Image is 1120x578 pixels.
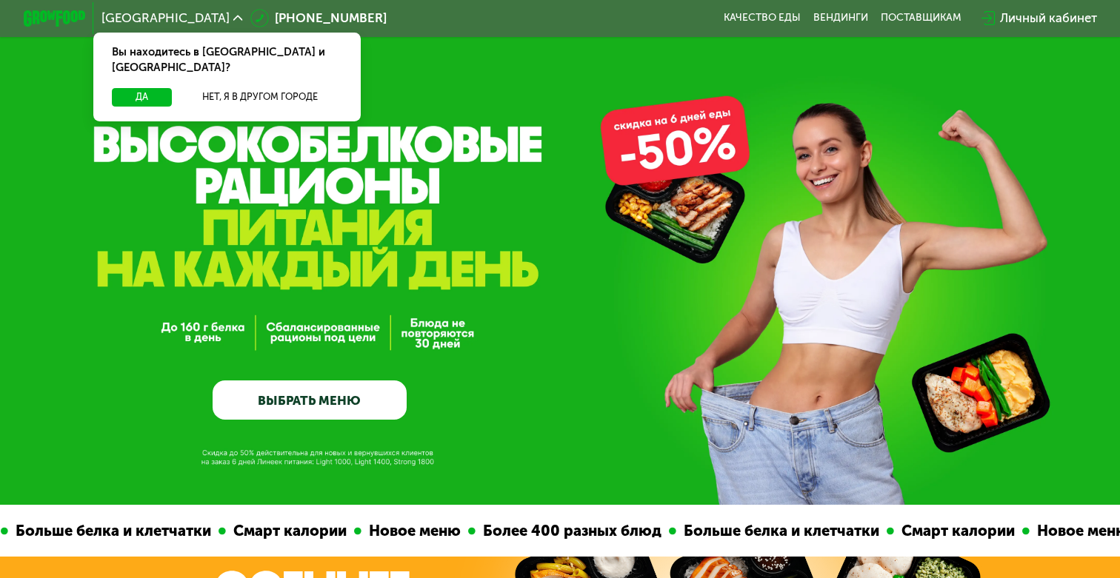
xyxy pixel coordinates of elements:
[112,88,172,107] button: Да
[472,520,665,542] div: Более 400 разных блюд
[250,9,387,27] a: [PHONE_NUMBER]
[724,12,801,24] a: Качество еды
[358,520,464,542] div: Новое меню
[179,88,342,107] button: Нет, я в другом городе
[4,520,215,542] div: Больше белка и клетчатки
[673,520,883,542] div: Больше белка и клетчатки
[890,520,1019,542] div: Смарт калории
[1000,9,1097,27] div: Личный кабинет
[93,33,361,89] div: Вы находитесь в [GEOGRAPHIC_DATA] и [GEOGRAPHIC_DATA]?
[101,12,230,24] span: [GEOGRAPHIC_DATA]
[881,12,961,24] div: поставщикам
[213,380,406,419] a: ВЫБРАТЬ МЕНЮ
[813,12,868,24] a: Вендинги
[222,520,350,542] div: Смарт калории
